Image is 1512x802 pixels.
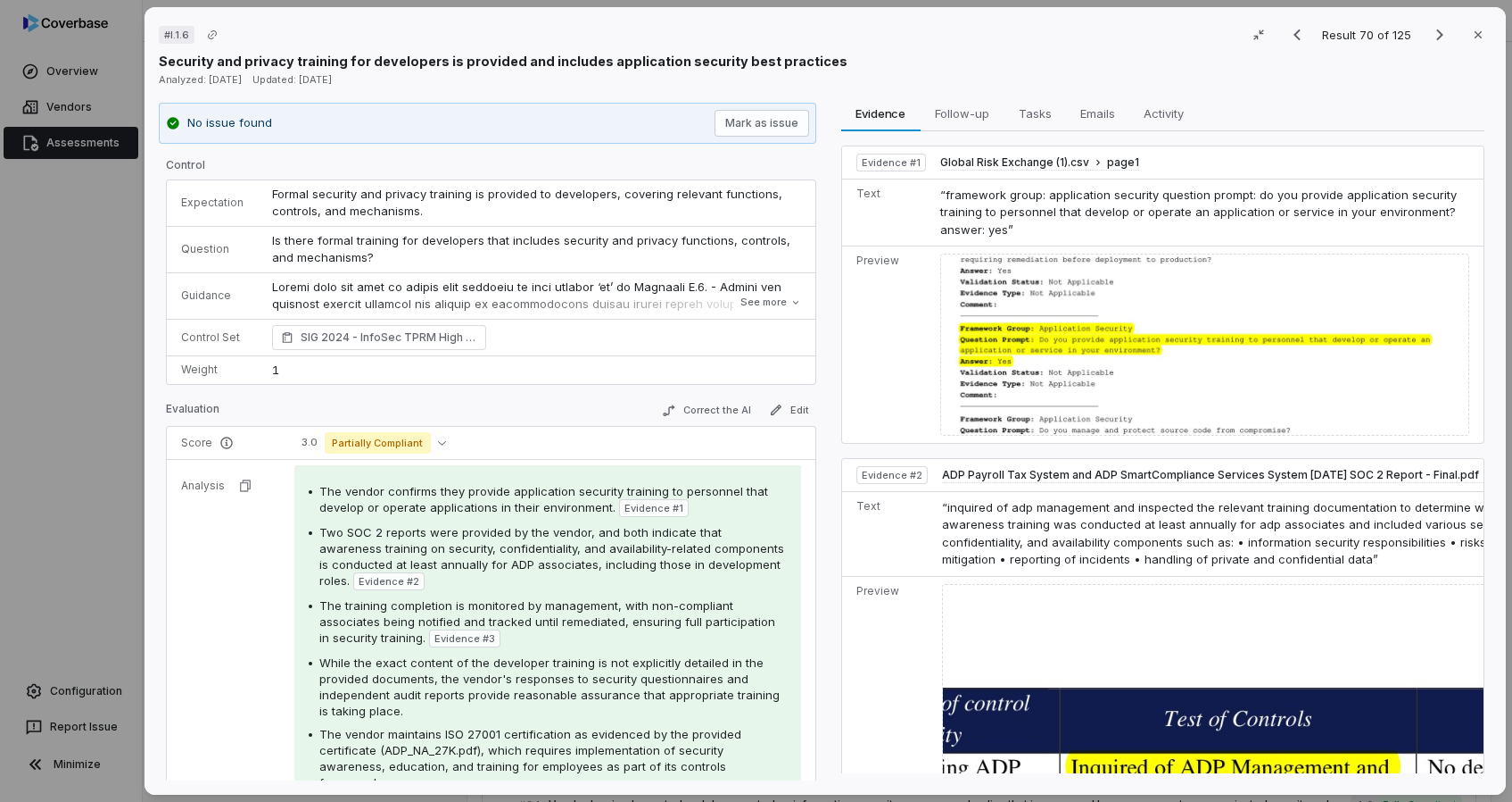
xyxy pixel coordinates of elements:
span: Evidence [848,102,913,125]
span: Emails [1072,102,1121,125]
span: “framework group: application security question prompt: do you provide application security train... [940,188,1457,237]
span: Evidence # 2 [359,574,419,589]
span: Updated: [DATE] [252,73,332,86]
p: Guidance [181,288,244,303]
span: SIG 2024 - InfoSec TPRM High Framework [301,329,477,347]
span: Evidence # 1 [861,155,920,170]
span: page 1 [1107,155,1139,170]
span: Tasks [1011,102,1058,125]
span: The vendor confirms they provide application security training to personnel that develop or opera... [319,484,768,514]
p: Control [166,158,816,180]
span: Evidence # 2 [861,468,921,482]
span: Follow-up [928,102,996,125]
button: Correct the AI [654,400,757,422]
button: See more [734,287,806,319]
button: Global Risk Exchange (1).csvpage1 [940,155,1139,171]
p: Question [181,242,244,256]
span: Formal security and privacy training is provided to developers, covering relevant functions, cont... [272,187,786,219]
span: Two SOC 2 reports were provided by the vendor, and both indicate that awareness training on secur... [319,525,784,588]
span: Evidence # 1 [624,501,683,515]
span: # I.1.6 [164,28,189,42]
span: Is there formal training for developers that includes security and privacy functions, controls, a... [272,233,794,265]
span: Global Risk Exchange (1).csv [940,155,1089,170]
p: Weight [181,363,244,377]
p: No issue found [187,114,272,132]
button: Previous result [1278,24,1314,46]
span: While the exact content of the developer training is not explicitly detailed in the provided docu... [319,656,780,718]
span: Partially Compliant [325,432,431,454]
button: Edit [761,399,815,421]
p: Expectation [181,196,244,210]
p: Security and privacy training for developers is provided and includes application security best p... [159,52,847,71]
p: Result 70 of 125 [1321,25,1414,45]
span: Activity [1136,102,1190,125]
td: Text [841,491,934,576]
td: Preview [841,246,932,443]
p: Evaluation [166,402,219,423]
span: 1 [272,363,279,377]
td: Text [841,179,932,246]
span: The vendor maintains ISO 27001 certification as evidenced by the provided certificate (ADP_NA_27K... [319,727,741,789]
span: Evidence # 3 [434,631,495,646]
span: Analyzed: [DATE] [159,73,242,86]
button: Next result [1421,24,1457,46]
span: The training completion is monitored by management, with non-compliant associates being notified ... [319,598,775,645]
p: Control Set [181,330,244,345]
button: Copy link [196,19,228,51]
p: Score [181,436,266,450]
p: Loremi dolo sit amet co adipis elit seddoeiu te inci utlabor ‘et’ do Magnaali E.6. - Admini ven q... [272,279,801,540]
button: Mark as issue [714,110,808,137]
p: Analysis [181,479,225,493]
span: ADP Payroll Tax System and ADP SmartCompliance Services System [DATE] SOC 2 Report - Final.pdf [942,468,1479,482]
button: 3.0Partially Compliant [294,432,453,454]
